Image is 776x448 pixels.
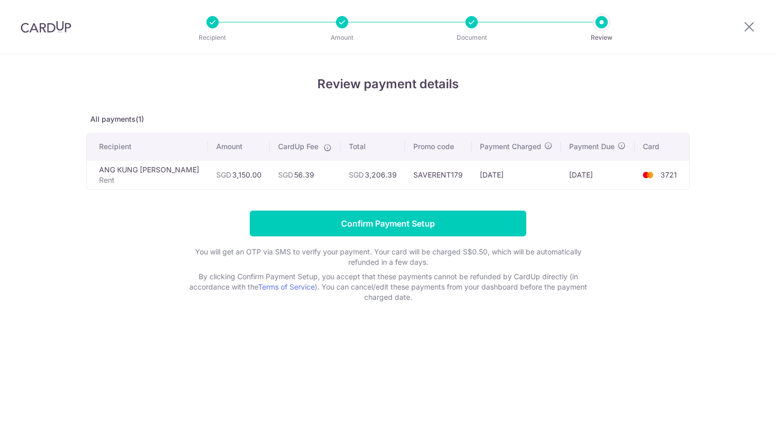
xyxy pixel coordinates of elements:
[270,160,340,189] td: 56.39
[569,141,615,152] span: Payment Due
[182,247,594,267] p: You will get an OTP via SMS to verify your payment. Your card will be charged S$0.50, which will ...
[250,211,526,236] input: Confirm Payment Setup
[278,141,318,152] span: CardUp Fee
[341,133,405,160] th: Total
[563,33,640,43] p: Review
[405,133,471,160] th: Promo code
[182,271,594,302] p: By clicking Confirm Payment Setup, you accept that these payments cannot be refunded by CardUp di...
[86,114,690,124] p: All payments(1)
[208,133,270,160] th: Amount
[258,282,315,291] a: Terms of Service
[561,160,634,189] td: [DATE]
[710,417,766,443] iframe: Opens a widget where you can find more information
[349,170,364,179] span: SGD
[21,21,71,33] img: CardUp
[87,160,208,189] td: ANG KUNG [PERSON_NAME]
[433,33,510,43] p: Document
[341,160,405,189] td: 3,206.39
[278,170,293,179] span: SGD
[208,160,270,189] td: 3,150.00
[87,133,208,160] th: Recipient
[86,75,690,93] h4: Review payment details
[480,141,541,152] span: Payment Charged
[472,160,561,189] td: [DATE]
[638,169,658,181] img: <span class="translation_missing" title="translation missing: en.account_steps.new_confirm_form.b...
[405,160,471,189] td: SAVERENT179
[216,170,231,179] span: SGD
[660,170,677,179] span: 3721
[174,33,251,43] p: Recipient
[635,133,689,160] th: Card
[99,175,200,185] p: Rent
[304,33,380,43] p: Amount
